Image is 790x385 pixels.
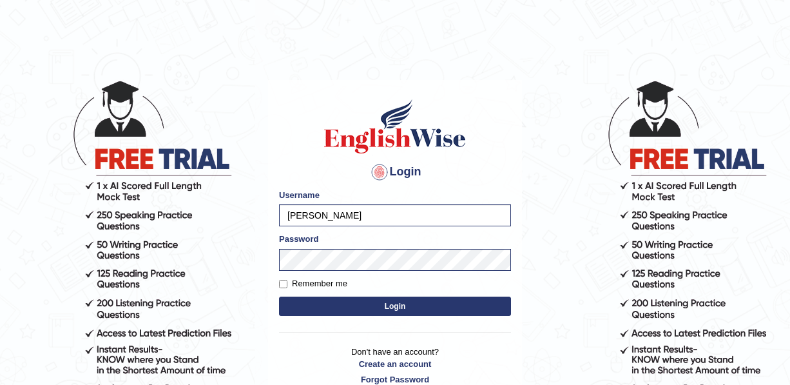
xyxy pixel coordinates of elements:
[279,189,320,201] label: Username
[279,277,347,290] label: Remember me
[279,280,287,288] input: Remember me
[279,233,318,245] label: Password
[279,297,511,316] button: Login
[322,97,468,155] img: Logo of English Wise sign in for intelligent practice with AI
[279,162,511,183] h4: Login
[279,358,511,370] a: Create an account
